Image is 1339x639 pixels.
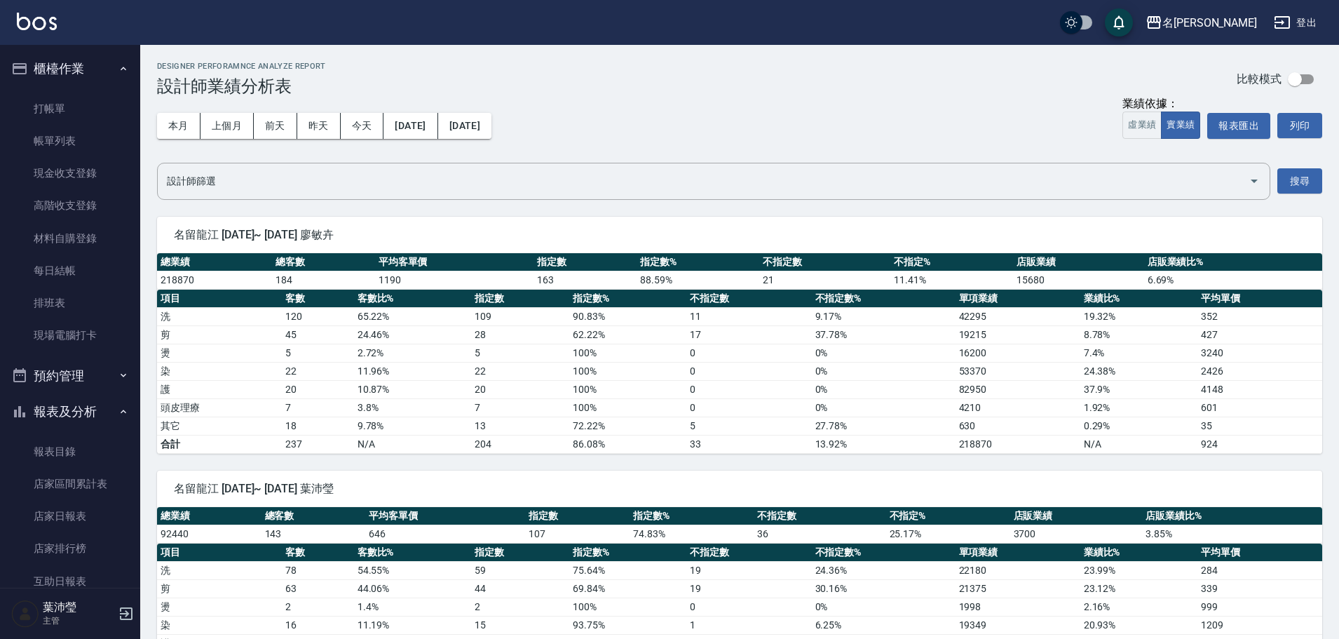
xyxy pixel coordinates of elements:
[1197,380,1322,398] td: 4148
[569,380,686,398] td: 100 %
[157,290,282,308] th: 項目
[354,561,471,579] td: 54.55 %
[1197,579,1322,598] td: 339
[1268,10,1322,36] button: 登出
[1013,271,1144,289] td: 15680
[1140,8,1263,37] button: 名[PERSON_NAME]
[157,325,282,344] td: 剪
[1197,362,1322,380] td: 2426
[471,417,569,435] td: 13
[6,287,135,319] a: 排班表
[6,468,135,500] a: 店家區間累計表
[354,380,471,398] td: 10.87 %
[812,544,956,562] th: 不指定數%
[6,157,135,189] a: 現金收支登錄
[471,561,569,579] td: 59
[956,362,1080,380] td: 53370
[686,325,811,344] td: 17
[282,417,354,435] td: 18
[1144,271,1322,289] td: 6.69 %
[282,561,354,579] td: 78
[157,307,282,325] td: 洗
[157,507,261,525] th: 總業績
[354,344,471,362] td: 2.72 %
[956,417,1080,435] td: 630
[956,307,1080,325] td: 42295
[1197,307,1322,325] td: 352
[354,616,471,634] td: 11.19 %
[354,290,471,308] th: 客數比%
[157,290,1322,454] table: a dense table
[1080,579,1197,598] td: 23.12 %
[1105,8,1133,36] button: save
[812,417,956,435] td: 27.78 %
[759,271,890,289] td: 21
[569,325,686,344] td: 62.22 %
[569,435,686,453] td: 86.08%
[261,525,366,543] td: 143
[471,398,569,417] td: 7
[1197,435,1322,453] td: 924
[956,544,1080,562] th: 單項業績
[354,579,471,598] td: 44.06 %
[174,482,1305,496] span: 名留龍江 [DATE]~ [DATE] 葉沛瑩
[6,93,135,125] a: 打帳單
[1080,417,1197,435] td: 0.29 %
[354,417,471,435] td: 9.78 %
[630,525,754,543] td: 74.83 %
[282,307,354,325] td: 120
[1197,598,1322,616] td: 999
[6,51,135,87] button: 櫃檯作業
[282,344,354,362] td: 5
[157,579,282,598] td: 剪
[686,544,811,562] th: 不指定數
[812,344,956,362] td: 0 %
[812,362,956,380] td: 0 %
[956,325,1080,344] td: 19215
[1237,72,1282,86] p: 比較模式
[157,598,282,616] td: 燙
[890,271,1013,289] td: 11.41 %
[200,113,254,139] button: 上個月
[282,435,354,453] td: 237
[1277,113,1322,138] button: 列印
[282,616,354,634] td: 16
[157,544,282,562] th: 項目
[686,362,811,380] td: 0
[157,398,282,417] td: 頭皮理療
[157,76,326,96] h3: 設計師業績分析表
[1197,398,1322,417] td: 601
[1122,112,1162,139] button: 虛業績
[956,380,1080,398] td: 82950
[1207,113,1270,139] button: 報表匯出
[438,113,491,139] button: [DATE]
[6,532,135,565] a: 店家排行榜
[956,398,1080,417] td: 4210
[157,62,326,71] h2: Designer Perforamnce Analyze Report
[157,380,282,398] td: 護
[375,271,533,289] td: 1190
[812,290,956,308] th: 不指定數%
[1080,362,1197,380] td: 24.38 %
[956,579,1080,598] td: 21375
[354,307,471,325] td: 65.22 %
[1197,561,1322,579] td: 284
[686,616,811,634] td: 1
[686,417,811,435] td: 5
[6,222,135,255] a: 材料自購登錄
[6,436,135,468] a: 報表目錄
[886,525,1010,543] td: 25.17 %
[812,561,956,579] td: 24.36 %
[157,435,282,453] td: 合計
[890,253,1013,271] th: 不指定%
[6,319,135,351] a: 現場電腦打卡
[1080,598,1197,616] td: 2.16 %
[569,598,686,616] td: 100 %
[686,598,811,616] td: 0
[812,307,956,325] td: 9.17 %
[354,398,471,417] td: 3.8 %
[282,290,354,308] th: 客數
[1080,561,1197,579] td: 23.99 %
[569,307,686,325] td: 90.83 %
[686,398,811,417] td: 0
